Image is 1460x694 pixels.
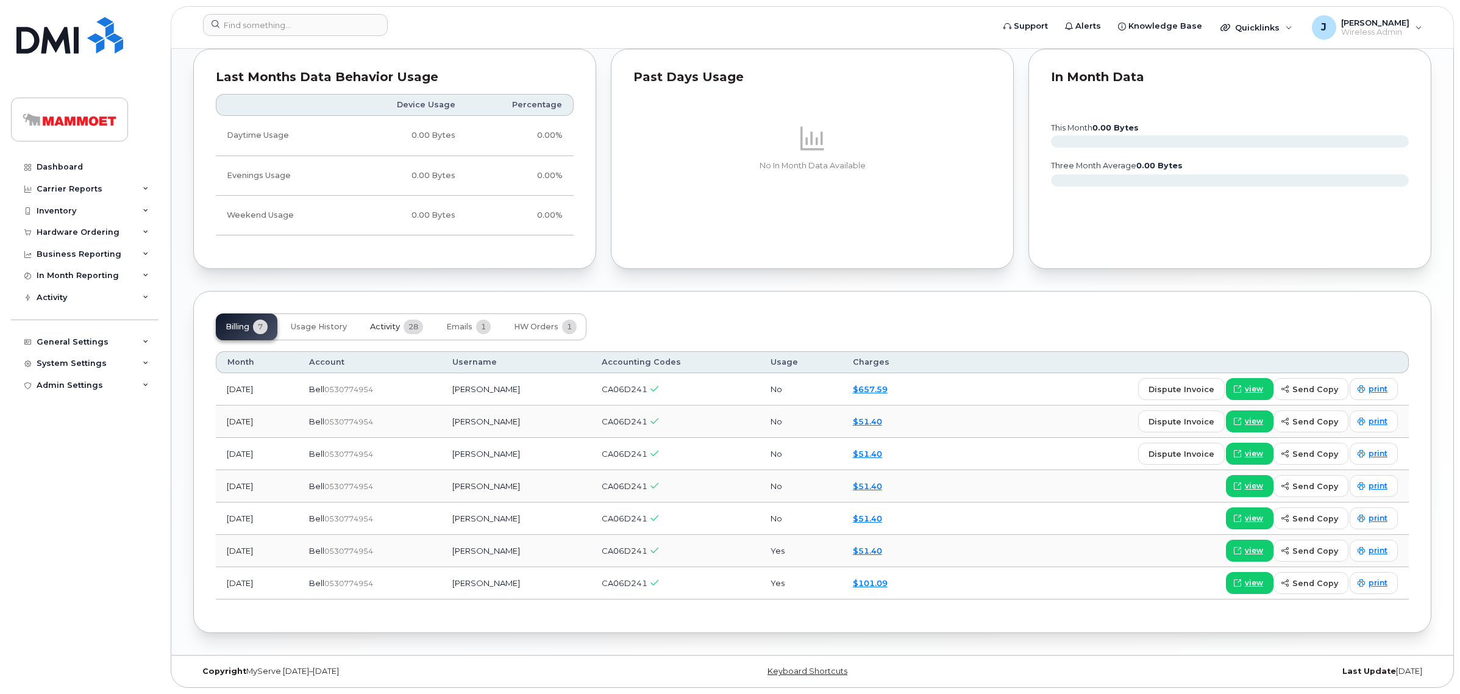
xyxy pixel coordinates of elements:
[1273,540,1348,562] button: send copy
[347,116,466,156] td: 0.00 Bytes
[309,513,324,523] span: Bell
[216,373,298,406] td: [DATE]
[1245,481,1263,492] span: view
[1350,410,1398,432] a: print
[1226,540,1273,562] a: view
[441,470,591,503] td: [PERSON_NAME]
[1292,384,1338,395] span: send copy
[441,567,591,599] td: [PERSON_NAME]
[1138,443,1225,465] button: dispute invoice
[1245,545,1263,556] span: view
[853,578,888,588] a: $101.09
[324,449,373,459] span: 0530774954
[842,351,939,373] th: Charges
[466,156,574,196] td: 0.00%
[309,578,324,588] span: Bell
[216,196,574,235] tr: Friday from 6:00pm to Monday 8:00am
[1292,578,1338,589] span: send copy
[853,546,882,556] a: $51.40
[309,481,324,491] span: Bell
[853,481,882,491] a: $51.40
[1235,23,1280,32] span: Quicklinks
[1050,123,1139,132] text: this month
[1369,384,1387,395] span: print
[1303,15,1431,40] div: Jithin
[1407,641,1451,685] iframe: Messenger Launcher
[1273,410,1348,432] button: send copy
[853,513,882,523] a: $51.40
[216,71,574,84] div: Last Months Data Behavior Usage
[1148,416,1214,427] span: dispute invoice
[1226,378,1273,400] a: view
[216,116,347,156] td: Daytime Usage
[324,385,373,394] span: 0530774954
[1273,475,1348,497] button: send copy
[1245,416,1263,427] span: view
[760,503,842,535] td: No
[602,578,647,588] span: CA06D241
[1292,513,1338,524] span: send copy
[760,351,842,373] th: Usage
[1019,667,1431,676] div: [DATE]
[466,196,574,235] td: 0.00%
[1369,578,1387,588] span: print
[853,449,882,459] a: $51.40
[760,567,842,599] td: Yes
[1273,507,1348,529] button: send copy
[404,320,423,334] span: 28
[291,322,347,332] span: Usage History
[309,384,324,394] span: Bell
[324,482,373,491] span: 0530774954
[1292,448,1338,460] span: send copy
[1092,123,1139,132] tspan: 0.00 Bytes
[1226,443,1273,465] a: view
[853,417,882,426] a: $51.40
[1245,513,1263,524] span: view
[1350,572,1398,594] a: print
[760,406,842,438] td: No
[760,373,842,406] td: No
[216,503,298,535] td: [DATE]
[1075,20,1101,32] span: Alerts
[216,156,574,196] tr: Weekdays from 6:00pm to 8:00am
[466,94,574,116] th: Percentage
[1056,14,1109,38] a: Alerts
[193,667,606,676] div: MyServe [DATE]–[DATE]
[602,449,647,459] span: CA06D241
[441,503,591,535] td: [PERSON_NAME]
[298,351,441,373] th: Account
[441,351,591,373] th: Username
[602,546,647,556] span: CA06D241
[309,449,324,459] span: Bell
[1341,18,1409,27] span: [PERSON_NAME]
[995,14,1056,38] a: Support
[602,384,647,394] span: CA06D241
[1128,20,1202,32] span: Knowledge Base
[1369,545,1387,556] span: print
[1226,572,1273,594] a: view
[602,513,647,523] span: CA06D241
[1369,448,1387,459] span: print
[309,417,324,426] span: Bell
[1212,15,1301,40] div: Quicklinks
[602,417,647,426] span: CA06D241
[591,351,760,373] th: Accounting Codes
[1369,513,1387,524] span: print
[1292,416,1338,427] span: send copy
[441,535,591,567] td: [PERSON_NAME]
[446,322,472,332] span: Emails
[476,320,491,334] span: 1
[441,406,591,438] td: [PERSON_NAME]
[1014,20,1048,32] span: Support
[309,546,324,556] span: Bell
[1350,378,1398,400] a: print
[1321,20,1326,35] span: J
[1342,667,1396,676] strong: Last Update
[347,94,466,116] th: Device Usage
[633,71,991,84] div: Past Days Usage
[202,667,246,676] strong: Copyright
[767,667,847,676] a: Keyboard Shortcuts
[1292,481,1338,492] span: send copy
[370,322,400,332] span: Activity
[216,438,298,470] td: [DATE]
